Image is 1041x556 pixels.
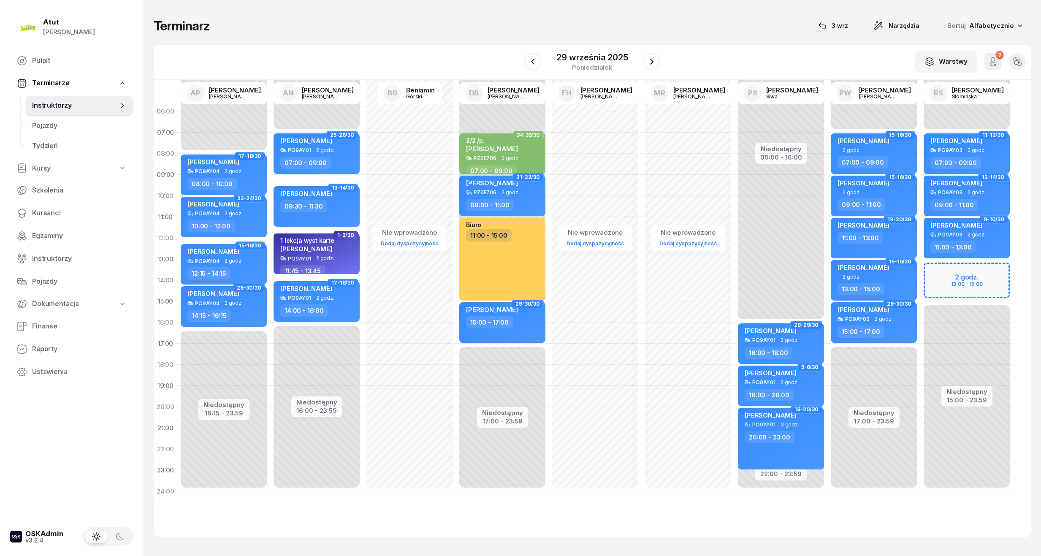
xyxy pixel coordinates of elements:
[225,258,243,264] span: 2 godz.
[887,219,911,220] span: 19-20/30
[10,226,133,246] a: Egzaminy
[854,416,895,425] div: 17:00 - 23:59
[580,94,621,99] div: [PERSON_NAME]
[154,143,177,164] div: 08:00
[10,51,133,71] a: Pulpit
[946,387,987,405] button: Niedostępny15:00 - 23:59
[930,179,982,187] span: [PERSON_NAME]
[187,267,230,279] div: 12:15 - 14:15
[195,258,220,264] div: PO9AY04
[859,87,911,93] div: [PERSON_NAME]
[488,94,528,99] div: [PERSON_NAME]
[154,333,177,354] div: 17:00
[745,369,797,377] span: [PERSON_NAME]
[760,144,802,163] button: Niedostępny00:00 - 16:00
[225,300,243,306] span: 2 godz.
[752,380,775,385] div: PO9AY01
[937,17,1031,35] button: Sortuj Alfabetycznie
[280,190,332,198] span: [PERSON_NAME]
[302,94,342,99] div: [PERSON_NAME]
[316,255,334,261] span: 2 godz.
[556,53,628,62] div: 29 września 2025
[781,380,799,385] span: 2 godz.
[187,247,239,255] span: [PERSON_NAME]
[984,219,1004,220] span: 9-10/30
[32,208,127,219] span: Kursanci
[280,137,332,145] span: [PERSON_NAME]
[32,276,127,287] span: Pojazdy
[195,211,220,216] div: PO9AY04
[154,185,177,206] div: 10:00
[984,53,1001,70] button: 7
[969,22,1014,30] span: Alfabetycznie
[552,82,639,104] a: FH[PERSON_NAME][PERSON_NAME]
[995,51,1003,59] div: 7
[32,55,127,66] span: Pulpit
[938,232,962,237] div: PO9AY03
[154,460,177,481] div: 23:00
[781,337,799,343] span: 2 godz.
[32,344,127,355] span: Raporty
[195,168,220,174] div: PO9AY04
[488,87,539,93] div: [PERSON_NAME]
[889,176,911,178] span: 15-16/30
[10,339,133,359] a: Raporty
[154,18,210,33] h1: Terminarz
[466,316,513,328] div: 15:00 - 17:00
[32,78,69,89] span: Terminarze
[154,270,177,291] div: 14:00
[154,101,177,122] div: 06:00
[656,239,720,248] a: Dodaj dyspozycyjność
[10,271,133,292] a: Pojazdy
[466,137,518,144] div: 2/2 /p.
[760,152,802,161] div: 00:00 - 16:00
[843,190,861,195] span: 2 godz.
[952,94,992,99] div: Słomińska
[466,179,518,187] span: [PERSON_NAME]
[32,321,127,332] span: Finanse
[482,416,523,425] div: 17:00 - 23:59
[745,347,792,359] div: 16:00 - 18:00
[280,265,325,277] div: 11:45 - 13:45
[656,227,720,238] div: Nie wprowadzono
[280,285,332,293] span: [PERSON_NAME]
[946,388,987,395] div: Niedostępny
[889,21,919,31] span: Narzędzia
[854,408,895,426] button: Niedostępny17:00 - 23:59
[280,245,332,253] span: [PERSON_NAME]
[10,362,133,382] a: Ustawienia
[737,82,825,104] a: PS[PERSON_NAME]Siwa
[296,399,337,405] div: Niedostępny
[32,185,127,196] span: Szkolenia
[377,225,442,250] button: Nie wprowadzonoDodaj dyspozycyjność
[10,294,133,314] a: Dokumentacja
[32,100,118,111] span: Instruktorzy
[466,306,518,314] span: [PERSON_NAME]
[187,178,237,190] div: 08:00 - 10:00
[203,408,244,417] div: 16:15 - 23:59
[562,90,572,97] span: FH
[280,304,328,317] div: 14:00 - 16:00
[838,263,889,271] span: [PERSON_NAME]
[466,165,517,177] div: 07:00 - 09:00
[10,203,133,223] a: Kursanci
[580,87,632,93] div: [PERSON_NAME]
[930,199,978,211] div: 09:00 - 11:00
[32,120,127,131] span: Pojazdy
[766,87,818,93] div: [PERSON_NAME]
[760,146,802,152] div: Niedostępny
[32,298,79,309] span: Dokumentacja
[25,537,64,543] div: v3.2.4
[673,87,725,93] div: [PERSON_NAME]
[32,253,127,264] span: Instruktorzy
[469,90,479,97] span: DB
[502,155,520,161] span: 2 godz.
[154,418,177,439] div: 21:00
[187,200,239,208] span: [PERSON_NAME]
[154,291,177,312] div: 15:00
[752,422,775,427] div: PO9AY01
[187,158,239,166] span: [PERSON_NAME]
[656,225,720,250] button: Nie wprowadzonoDodaj dyspozycyjność
[474,155,496,161] div: PZ6E706
[563,239,627,248] a: Dodaj dyspozycyjność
